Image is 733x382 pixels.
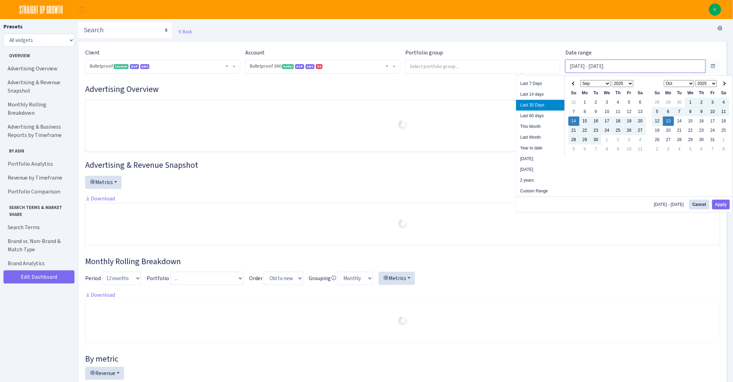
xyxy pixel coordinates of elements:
th: Th [696,88,707,98]
td: 5 [652,107,663,116]
td: 25 [613,126,624,135]
a: Portfolio Comparison [3,185,73,199]
li: Last 14 days [516,89,565,100]
a: Back [178,28,192,35]
td: 3 [707,98,718,107]
td: 18 [613,116,624,126]
label: Date range [565,49,592,57]
td: 7 [591,145,602,154]
li: Year to date [516,143,565,154]
li: This Month [516,121,565,132]
a: Brand vs. Non-Brand & Match Type [3,234,73,257]
td: 16 [696,116,707,126]
li: Custom Range [516,186,565,197]
li: Last 7 Days [516,78,565,89]
label: Period [85,274,101,283]
td: 26 [652,135,663,145]
label: Order [249,274,263,283]
td: 26 [624,126,635,135]
td: 30 [674,98,685,107]
input: Select portfolio group... [406,60,560,72]
td: 19 [624,116,635,126]
h3: Widget #2 [85,160,720,170]
td: 18 [718,116,730,126]
td: 12 [624,107,635,116]
td: 6 [580,145,591,154]
a: Search Terms [3,220,73,234]
td: 31 [568,98,580,107]
td: 5 [568,145,580,154]
td: 9 [613,145,624,154]
td: 3 [602,98,613,107]
td: 16 [591,116,602,126]
td: 2 [652,145,663,154]
button: Apply [712,200,730,209]
label: Client [85,49,100,57]
span: Remove all items [226,63,228,70]
td: 27 [635,126,646,135]
td: 17 [602,116,613,126]
a: Revenue by Timeframe [3,171,73,185]
td: 7 [707,145,718,154]
td: 6 [635,98,646,107]
th: Fr [624,88,635,98]
td: 12 [652,116,663,126]
a: Portfolio Analytics [3,157,73,171]
span: Search Terms & Market Share [4,201,72,217]
label: Portfolio [147,274,169,283]
td: 2 [613,135,624,145]
td: 19 [652,126,663,135]
button: Cancel [689,200,709,209]
th: Tu [674,88,685,98]
td: 9 [696,107,707,116]
td: 7 [674,107,685,116]
th: Sa [718,88,730,98]
button: Metrics [85,176,122,189]
label: Portfolio group [405,49,443,57]
td: 13 [635,107,646,116]
td: 29 [580,135,591,145]
td: 4 [613,98,624,107]
td: 24 [707,126,718,135]
td: 29 [663,98,674,107]
td: 22 [685,126,696,135]
td: 14 [568,116,580,126]
span: Bulletproof 360 <span class="badge badge-success">Seller</span><span class="badge badge-primary">... [250,63,391,70]
li: [DATE] [516,164,565,175]
td: 28 [568,135,580,145]
button: Toggle navigation [73,4,90,15]
span: Bulletproof <span class="badge badge-success">Current</span><span class="badge badge-primary">DSP... [90,63,231,70]
a: Advertising & Business Reports by Timeframe [3,120,73,142]
td: 15 [685,116,696,126]
td: 8 [580,107,591,116]
td: 13 [663,116,674,126]
td: 31 [707,135,718,145]
td: 17 [707,116,718,126]
img: Preloader [397,218,408,229]
th: Mo [580,88,591,98]
td: 28 [652,98,663,107]
li: Last 30 Days [516,100,565,111]
label: Presets [3,23,23,31]
td: 23 [696,126,707,135]
td: 8 [602,145,613,154]
span: Amazon Marketing Cloud [306,64,315,69]
a: Monthly Rolling Breakdown [3,98,73,120]
td: 27 [663,135,674,145]
a: Brand Analytics [3,257,73,270]
td: 21 [568,126,580,135]
td: 24 [602,126,613,135]
td: 6 [696,145,707,154]
td: 11 [613,107,624,116]
th: Su [652,88,663,98]
img: Preloader [397,315,408,327]
th: Tu [591,88,602,98]
td: 6 [663,107,674,116]
td: 3 [624,135,635,145]
td: 23 [591,126,602,135]
span: By ASIN [4,145,72,154]
th: Su [568,88,580,98]
th: Sa [635,88,646,98]
img: Preloader [397,119,408,130]
li: Last Month [516,132,565,143]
